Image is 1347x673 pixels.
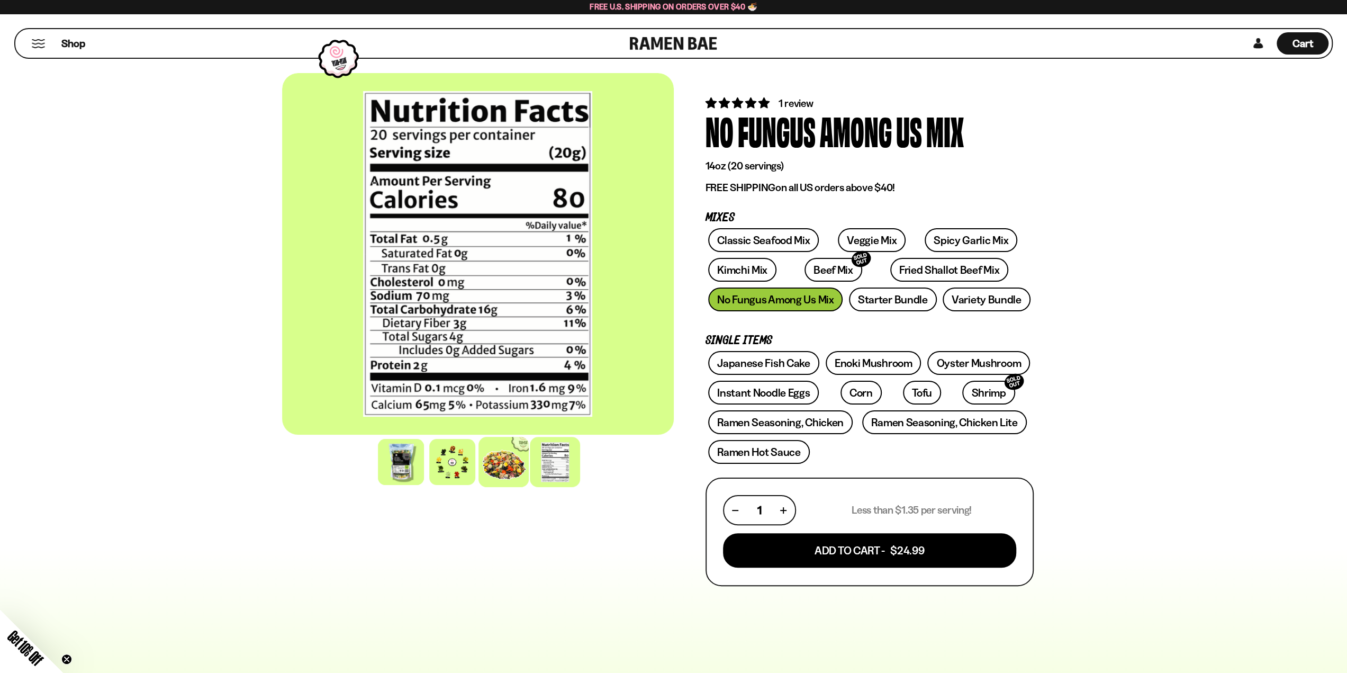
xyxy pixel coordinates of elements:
a: Corn [840,381,882,405]
button: Close teaser [61,654,72,665]
a: Spicy Garlic Mix [925,228,1017,252]
span: 5.00 stars [706,96,772,110]
div: Us [896,111,922,150]
a: Ramen Hot Sauce [708,440,810,464]
span: 1 review [779,97,813,110]
a: ShrimpSOLD OUT [962,381,1015,405]
a: Kimchi Mix [708,258,776,282]
a: Beef MixSOLD OUT [804,258,862,282]
span: Shop [61,37,85,51]
a: Tofu [903,381,941,405]
p: Less than $1.35 per serving! [852,504,972,517]
span: Get 10% Off [5,627,46,668]
strong: FREE SHIPPING [706,181,775,194]
p: Single Items [706,336,1034,346]
a: Enoki Mushroom [826,351,921,375]
a: Instant Noodle Eggs [708,381,819,405]
a: Starter Bundle [849,288,937,311]
a: Cart [1277,29,1328,58]
div: Mix [926,111,964,150]
p: Mixes [706,213,1034,223]
p: 14oz (20 servings) [706,159,1034,173]
div: Fungus [738,111,816,150]
a: Shop [61,32,85,55]
div: No [706,111,734,150]
span: Free U.S. Shipping on Orders over $40 🍜 [590,2,757,12]
p: on all US orders above $40! [706,181,1034,194]
button: Add To Cart - $24.99 [723,533,1016,568]
a: Classic Seafood Mix [708,228,819,252]
span: Cart [1292,37,1313,50]
a: Veggie Mix [838,228,906,252]
a: Fried Shallot Beef Mix [890,258,1008,282]
a: Variety Bundle [943,288,1030,311]
span: 1 [757,504,761,517]
a: Japanese Fish Cake [708,351,819,375]
a: Oyster Mushroom [927,351,1030,375]
div: Among [820,111,892,150]
a: Ramen Seasoning, Chicken Lite [862,410,1026,434]
a: Ramen Seasoning, Chicken [708,410,853,434]
div: SOLD OUT [849,249,873,270]
button: Mobile Menu Trigger [31,39,46,48]
div: SOLD OUT [1002,372,1026,392]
